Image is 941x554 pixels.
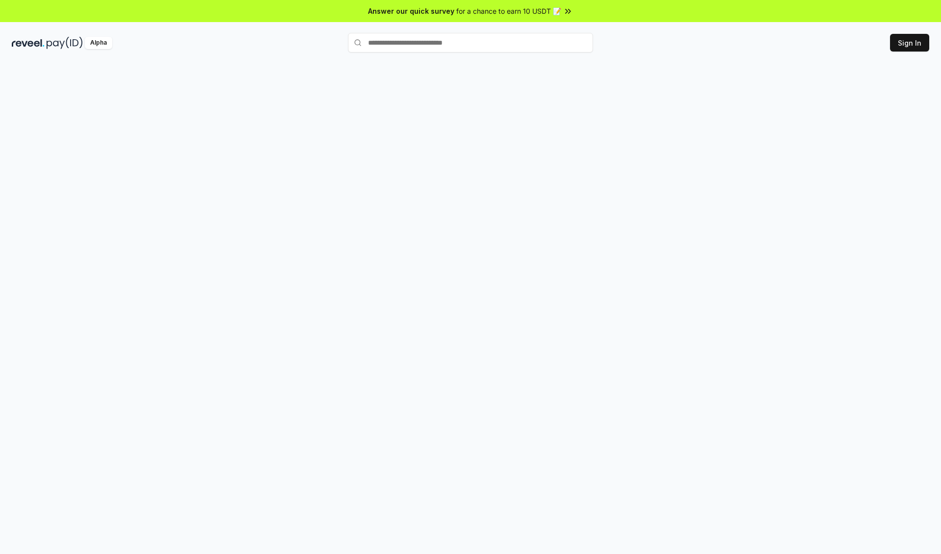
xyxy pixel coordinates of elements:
span: for a chance to earn 10 USDT 📝 [456,6,561,16]
img: reveel_dark [12,37,45,49]
img: pay_id [47,37,83,49]
div: Alpha [85,37,112,49]
button: Sign In [890,34,929,52]
span: Answer our quick survey [368,6,454,16]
